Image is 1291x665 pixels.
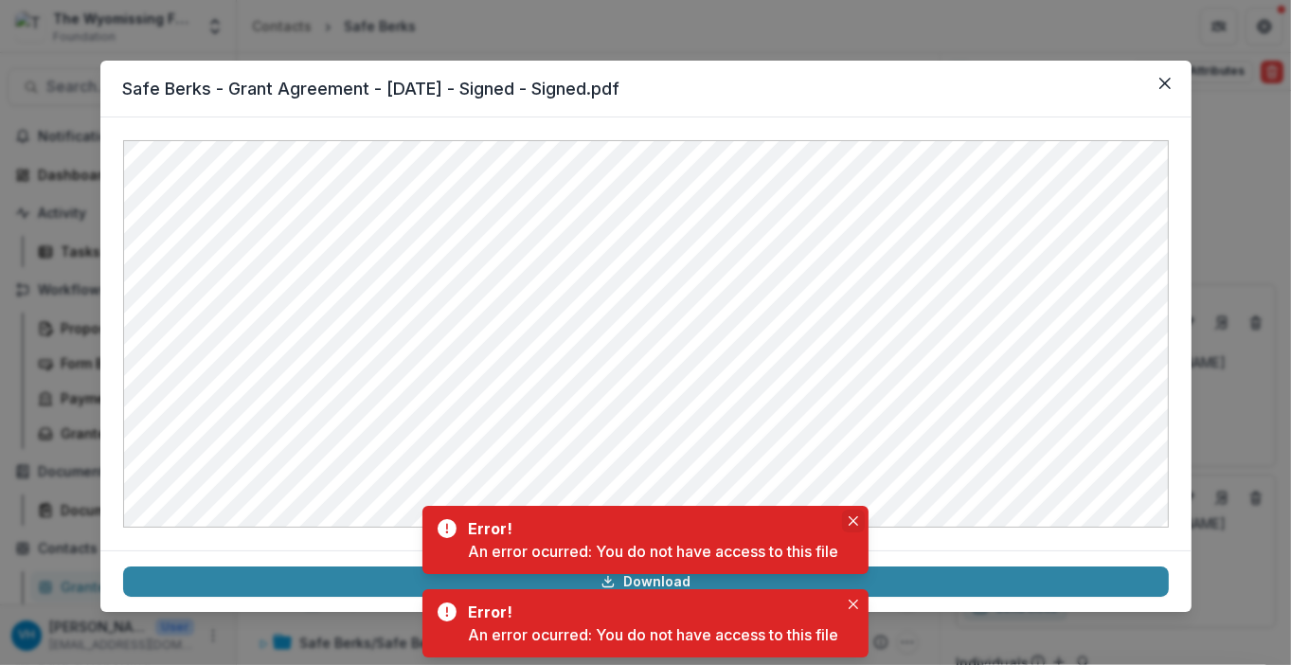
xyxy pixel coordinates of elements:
div: Error! [468,601,831,623]
div: An error ocurred: You do not have access to this file [468,623,838,646]
a: Download [123,566,1169,597]
button: Close [842,593,865,616]
button: Close [842,510,865,532]
div: An error ocurred: You do not have access to this file [468,540,838,563]
div: Error! [468,517,831,540]
button: Close [1150,68,1180,99]
header: Safe Berks - Grant Agreement - [DATE] - Signed - Signed.pdf [100,61,1192,117]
